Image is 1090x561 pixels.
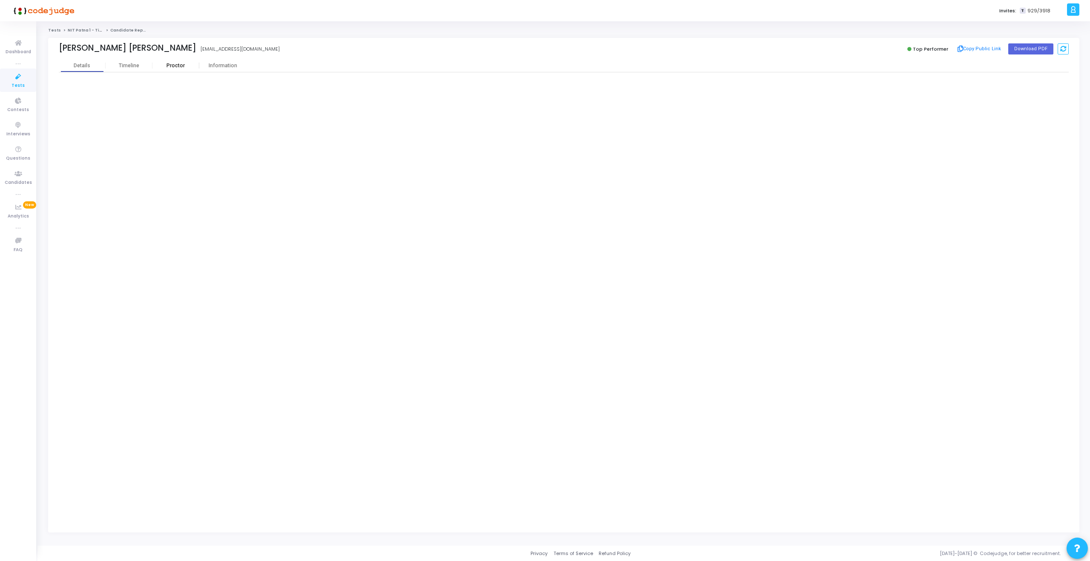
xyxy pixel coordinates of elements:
a: Terms of Service [554,550,593,557]
a: Tests [48,28,61,33]
span: Dashboard [6,49,31,56]
a: Privacy [531,550,548,557]
label: Invites: [999,7,1016,14]
span: Contests [7,106,29,114]
span: Interviews [6,131,30,138]
a: NIT Patna 1 - Titan Engineering Intern 2026 [68,28,158,33]
span: Tests [11,82,25,89]
div: Proctor [152,63,199,69]
img: logo [11,2,75,19]
span: Top Performer [913,46,948,52]
span: Questions [6,155,30,162]
div: [PERSON_NAME] [PERSON_NAME] [59,43,196,53]
span: Analytics [8,213,29,220]
button: Copy Public Link [955,43,1004,55]
div: [DATE]-[DATE] © Codejudge, for better recruitment. [631,550,1079,557]
a: Refund Policy [599,550,631,557]
div: Timeline [119,63,139,69]
nav: breadcrumb [48,28,1079,33]
span: 929/3918 [1027,7,1050,14]
div: [EMAIL_ADDRESS][DOMAIN_NAME] [201,46,280,53]
span: Candidates [5,179,32,186]
span: Candidate Report [110,28,149,33]
span: FAQ [14,246,23,254]
div: Details [74,63,90,69]
div: Information [199,63,246,69]
span: T [1020,8,1025,14]
span: New [23,201,36,209]
button: Download PDF [1008,43,1053,54]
